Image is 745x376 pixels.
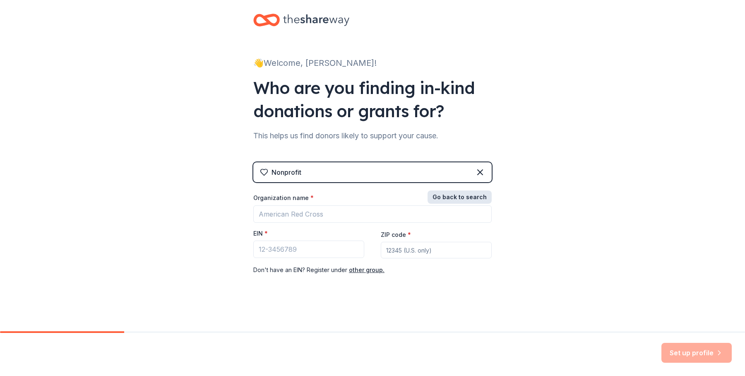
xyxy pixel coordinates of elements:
label: Organization name [253,194,314,202]
div: Nonprofit [272,167,301,177]
input: 12345 (U.S. only) [381,242,492,258]
div: Who are you finding in-kind donations or grants for? [253,76,492,123]
button: Go back to search [428,190,492,204]
div: 👋 Welcome, [PERSON_NAME]! [253,56,492,70]
input: American Red Cross [253,205,492,223]
label: EIN [253,229,268,238]
button: other group. [349,265,385,275]
input: 12-3456789 [253,241,364,258]
div: This helps us find donors likely to support your cause. [253,129,492,142]
label: ZIP code [381,231,411,239]
div: Don ' t have an EIN? Register under [253,265,492,275]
